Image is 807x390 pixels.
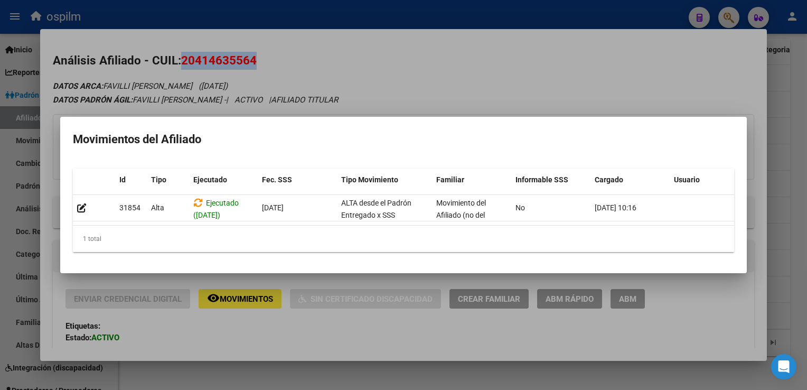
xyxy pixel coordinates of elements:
[511,169,590,191] datatable-header-cell: Informable SSS
[771,354,796,379] div: Open Intercom Messenger
[258,169,337,191] datatable-header-cell: Fec. SSS
[590,169,670,191] datatable-header-cell: Cargado
[193,199,239,219] span: Ejecutado ([DATE])
[73,129,734,150] h2: Movimientos del Afiliado
[432,169,511,191] datatable-header-cell: Familiar
[341,175,398,184] span: Tipo Movimiento
[119,175,126,184] span: Id
[119,203,140,212] span: 31854
[151,175,166,184] span: Tipo
[515,203,525,212] span: No
[595,175,623,184] span: Cargado
[337,169,432,191] datatable-header-cell: Tipo Movimiento
[262,175,292,184] span: Fec. SSS
[674,175,700,184] span: Usuario
[151,203,164,212] span: Alta
[515,175,568,184] span: Informable SSS
[670,169,749,191] datatable-header-cell: Usuario
[262,203,284,212] span: [DATE]
[193,175,227,184] span: Ejecutado
[115,169,147,191] datatable-header-cell: Id
[595,203,636,212] span: [DATE] 10:16
[341,199,411,219] span: ALTA desde el Padrón Entregado x SSS
[73,226,734,252] div: 1 total
[436,199,486,231] span: Movimiento del Afiliado (no del grupo)
[436,175,464,184] span: Familiar
[147,169,189,191] datatable-header-cell: Tipo
[189,169,258,191] datatable-header-cell: Ejecutado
